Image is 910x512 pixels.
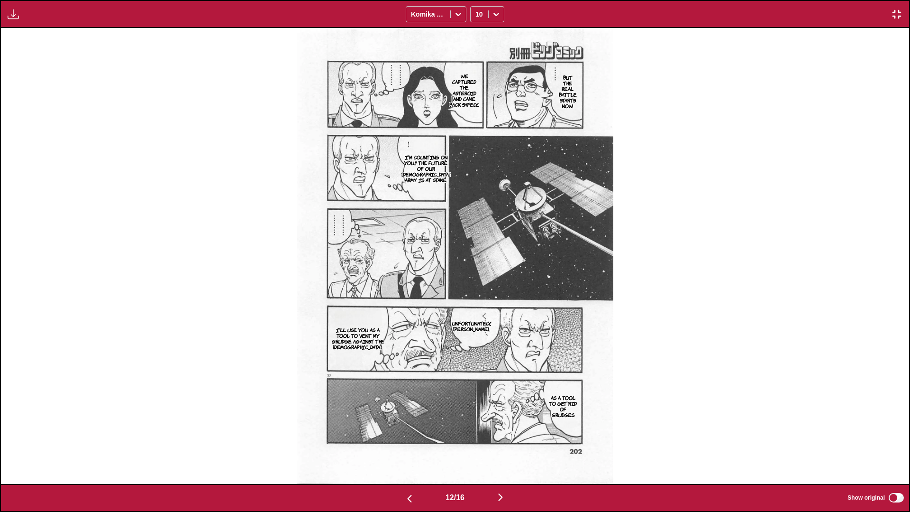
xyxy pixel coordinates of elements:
[847,494,885,501] span: Show original
[546,393,580,419] p: As a tool to get rid of grudges.
[556,73,579,111] p: But the real battle starts now.
[297,28,613,484] img: Manga Panel
[495,492,506,503] img: Next page
[400,152,452,185] p: I'm counting on you!! The future of our [DEMOGRAPHIC_DATA] army is at stake.
[8,9,19,20] img: Download translated images
[450,318,493,334] p: Unfortunately, [PERSON_NAME]...
[404,493,415,504] img: Previous page
[446,493,464,502] span: 12 / 16
[328,325,389,352] p: I'll use you as a tool to vent my grudge against the [DEMOGRAPHIC_DATA]...
[889,493,904,503] input: Show original
[447,71,482,109] p: We captured the asteroid and came back safely...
